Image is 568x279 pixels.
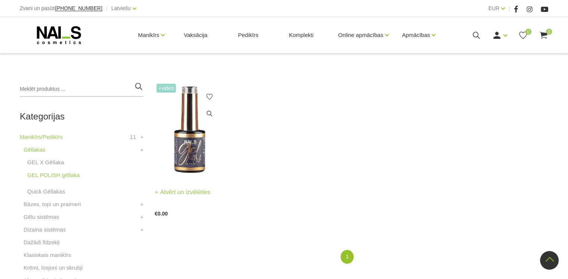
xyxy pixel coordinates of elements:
a: + [140,145,144,154]
div: Zvani un pasūti [20,4,102,13]
span: 0 [546,29,552,35]
a: + [140,200,144,209]
a: Komplekti [283,17,320,53]
input: Meklēt produktus ... [20,82,143,97]
a: + [140,133,144,142]
a: Quick Gēllakas [27,187,65,196]
a: Apmācības [402,20,430,50]
span: 11 [130,133,136,142]
a: Vaksācija [178,17,213,53]
a: EUR [488,4,500,13]
img: Ilgnoturīga, intensīvi pigmentēta gellaka. Viegli klājas, lieliski žūst, nesaraujas, neatkāpjas n... [155,82,224,178]
span: | [106,4,108,13]
a: Pedikīrs [232,17,264,53]
span: €0.00 [155,211,168,217]
a: Dizaina sistēmas [24,225,66,234]
a: 1 [341,250,353,264]
a: [PHONE_NUMBER] [55,6,102,11]
a: + [140,225,144,234]
a: 0 [539,31,548,40]
a: 0 [518,31,528,40]
a: Dažādi līdzekļi [24,238,60,247]
a: GEL POLISH gēllaka [27,171,80,180]
a: Manikīrs/Pedikīrs [20,133,63,142]
nav: catalog-product-list [155,250,548,264]
a: GEL X Gēllaka [27,158,64,167]
a: Manikīrs [138,20,159,50]
a: Gēllakas [24,145,45,154]
a: Bāzes, topi un praimeri [24,200,81,209]
h2: Kategorijas [20,112,143,121]
span: | [509,4,510,13]
a: Klasiskais manikīrs [24,251,71,260]
a: Online apmācības [338,20,383,50]
span: +Video [156,84,176,93]
span: 0 [525,29,531,35]
a: + [140,213,144,221]
a: Gēlu sistēmas [24,213,59,221]
span: [PHONE_NUMBER] [55,5,102,11]
a: Atvērt un izvēlēties [155,187,210,198]
a: Latviešu [111,4,131,13]
a: Krēmi, losjoni un skrubji [24,263,83,272]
